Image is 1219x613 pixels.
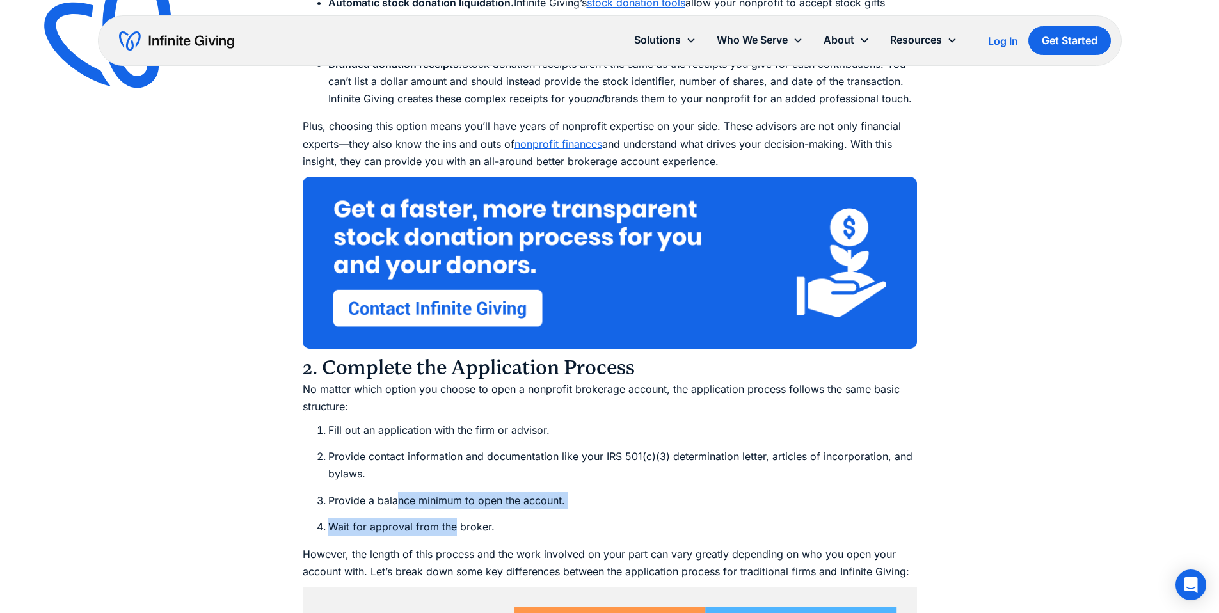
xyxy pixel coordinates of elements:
div: Resources [880,26,968,54]
div: Solutions [634,31,681,49]
a: Get Started [1028,26,1111,55]
em: and [586,92,605,105]
strong: Branded donation receipts. [328,58,462,70]
h3: 2. Complete the Application Process [303,355,917,381]
div: Who We Serve [706,26,813,54]
img: Click to get a faster, more transparent stock donation process by contacting Infinite Giving abou... [303,177,917,349]
div: Who We Serve [717,31,788,49]
li: Provide contact information and documentation like your IRS 501(c)(3) determination letter, artic... [328,448,917,482]
div: About [813,26,880,54]
div: Log In [988,36,1018,46]
p: However, the length of this process and the work involved on your part can vary greatly depending... [303,546,917,580]
li: Stock donation receipts aren’t the same as the receipts you give for cash contributions. You can’... [328,56,917,108]
div: Solutions [624,26,706,54]
div: About [824,31,854,49]
a: Log In [988,33,1018,49]
a: DAFs [350,13,375,26]
a: home [119,31,234,51]
p: Plus, choosing this option means you’ll have years of nonprofit expertise on your side. These adv... [303,118,917,170]
li: Wait for approval from the broker. [328,518,917,536]
a: nonprofit finances [514,138,602,150]
li: Fill out an application with the firm or advisor. [328,422,917,439]
div: Open Intercom Messenger [1175,569,1206,600]
div: Resources [890,31,942,49]
li: Provide a balance minimum to open the account. [328,492,917,509]
p: No matter which option you choose to open a nonprofit brokerage account, the application process ... [303,381,917,415]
